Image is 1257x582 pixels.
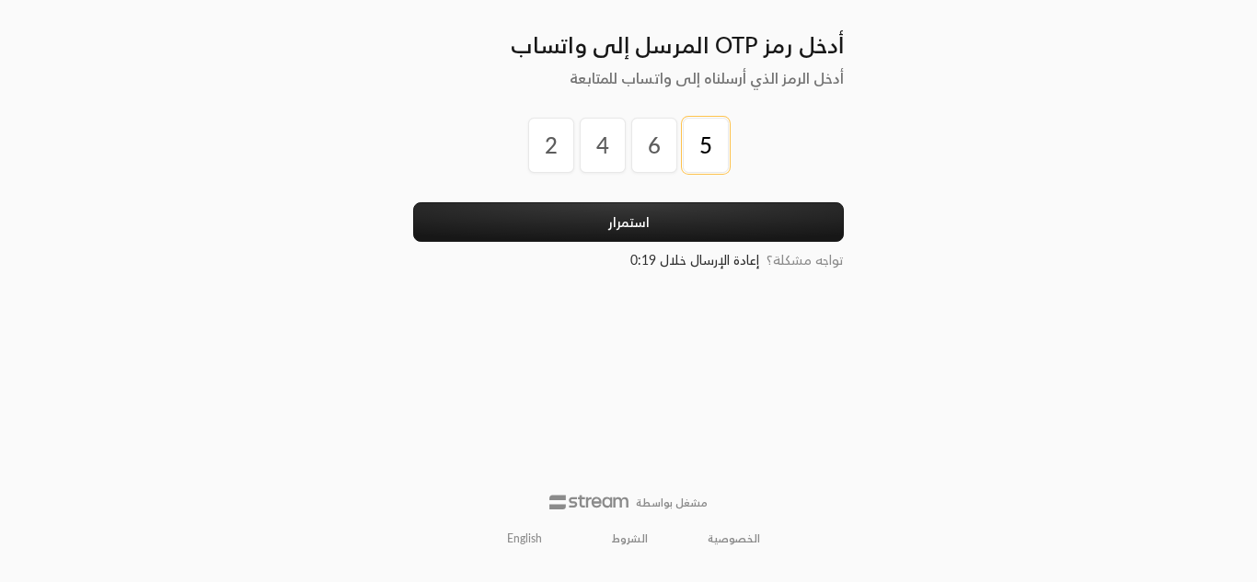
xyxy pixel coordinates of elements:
a: الشروط [612,531,648,546]
a: English [497,524,552,553]
button: استمرار [413,202,844,242]
h5: أدخل الرمز الذي أرسلناه إلى واتساب للمتابعة [413,67,844,89]
p: مشغل بواسطة [636,496,708,510]
span: إعادة الإرسال خلال 0:19 [630,252,759,268]
a: الخصوصية [708,531,760,546]
h3: أدخل رمز OTP المرسل إلى واتساب [413,30,844,60]
span: تواجه مشكلة؟ [767,252,844,268]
